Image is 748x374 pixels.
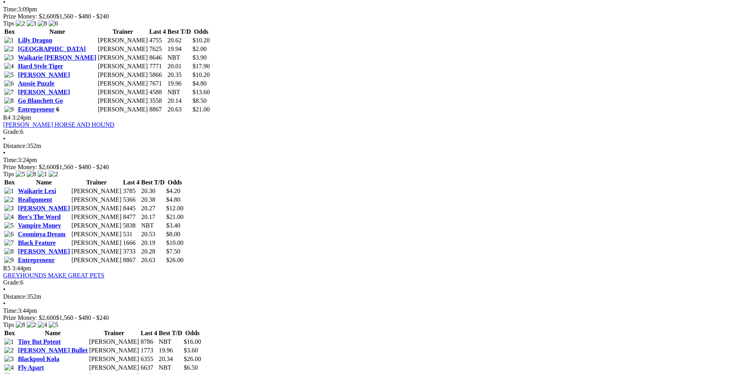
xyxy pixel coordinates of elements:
[4,106,14,113] img: 9
[49,321,58,328] img: 5
[18,97,63,104] a: Go Blanchett Go
[3,150,5,156] span: •
[158,347,183,354] td: 19.96
[192,63,210,69] span: $17.90
[167,71,192,79] td: 20.35
[4,188,14,195] img: 1
[149,88,166,96] td: 4588
[18,364,44,371] a: Fly Apart
[192,80,207,87] span: $4.80
[140,338,157,346] td: 8786
[149,97,166,105] td: 3558
[97,62,148,70] td: [PERSON_NAME]
[18,80,55,87] a: Aussie Puzzle
[167,106,192,113] td: 20.63
[192,71,210,78] span: $10.20
[166,231,180,237] span: $8.00
[3,6,745,13] div: 3:09pm
[71,239,122,247] td: [PERSON_NAME]
[192,97,207,104] span: $8.50
[184,338,201,345] span: $16.00
[18,28,97,36] th: Name
[27,171,36,178] img: 8
[141,187,165,195] td: 20.30
[18,89,70,95] a: [PERSON_NAME]
[4,364,14,371] img: 4
[123,196,140,204] td: 5366
[166,213,183,220] span: $21.00
[4,330,15,336] span: Box
[16,20,25,27] img: 2
[141,204,165,212] td: 20.27
[56,314,109,321] span: $1,560 - $480 - $240
[4,347,14,354] img: 2
[97,106,148,113] td: [PERSON_NAME]
[192,106,210,113] span: $21.00
[3,293,745,300] div: 352m
[49,171,58,178] img: 2
[167,80,192,88] td: 19.96
[71,213,122,221] td: [PERSON_NAME]
[4,28,15,35] span: Box
[3,279,745,286] div: 6
[192,37,210,44] span: $10.20
[71,230,122,238] td: [PERSON_NAME]
[3,279,20,286] span: Grade:
[4,196,14,203] img: 2
[166,239,183,246] span: $10.00
[97,45,148,53] td: [PERSON_NAME]
[12,265,31,272] span: 3:44pm
[56,164,109,170] span: $1,560 - $480 - $240
[4,97,14,104] img: 8
[3,286,5,293] span: •
[4,80,14,87] img: 6
[158,329,183,337] th: Best T/D
[149,80,166,88] td: 7671
[192,54,207,61] span: $3.90
[3,171,14,177] span: Tips
[4,46,14,53] img: 2
[3,272,104,279] a: GREYHOUNDS MAKE GREAT PETS
[18,46,86,52] a: [GEOGRAPHIC_DATA]
[4,37,14,44] img: 1
[140,364,157,372] td: 6637
[4,71,14,78] img: 5
[4,213,14,221] img: 4
[18,63,63,69] a: Hard Style Tiger
[4,257,14,264] img: 9
[149,28,166,36] th: Last 4
[149,54,166,62] td: 8646
[18,356,59,362] a: Blackpool Kola
[141,256,165,264] td: 20.63
[97,71,148,79] td: [PERSON_NAME]
[141,248,165,255] td: 20.28
[38,20,47,27] img: 8
[4,356,14,363] img: 3
[18,248,70,255] a: [PERSON_NAME]
[4,54,14,61] img: 3
[166,205,183,212] span: $12.00
[56,106,59,113] span: 6
[4,248,14,255] img: 8
[4,231,14,238] img: 6
[71,248,122,255] td: [PERSON_NAME]
[166,179,184,186] th: Odds
[4,222,14,229] img: 5
[184,356,201,362] span: $26.00
[18,196,52,203] a: Realignment
[3,128,20,135] span: Grade:
[141,179,165,186] th: Best T/D
[3,314,745,321] div: Prize Money: $2,600
[166,257,183,263] span: $26.00
[123,248,140,255] td: 3733
[89,338,139,346] td: [PERSON_NAME]
[18,231,66,237] a: Coominya Dream
[123,204,140,212] td: 8445
[3,142,27,149] span: Distance:
[71,187,122,195] td: [PERSON_NAME]
[97,54,148,62] td: [PERSON_NAME]
[18,71,70,78] a: [PERSON_NAME]
[18,347,88,354] a: [PERSON_NAME] Bullet
[4,63,14,70] img: 4
[89,329,139,337] th: Trainer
